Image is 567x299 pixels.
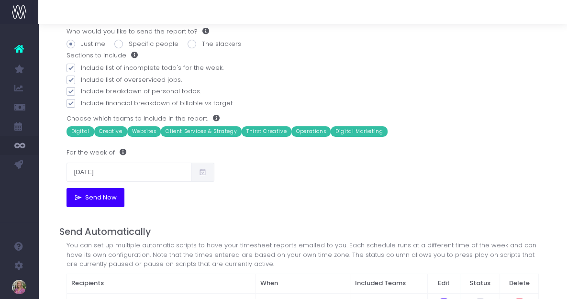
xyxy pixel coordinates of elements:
th: When [256,274,350,293]
h4: Send Automatically [59,226,546,237]
label: Sections to include [67,51,138,60]
span: Creative [94,126,127,137]
label: For the week of [67,143,126,162]
span: Operations [291,126,331,137]
span: Client Services & Strategy [161,126,242,137]
label: Include list of incomplete todo's for the week. [67,63,539,73]
th: Status [460,274,500,293]
label: Who would you like to send the report to? [67,27,209,36]
input: Select date [67,163,191,182]
label: Include breakdown of personal todos. [67,87,539,96]
span: Digital Marketing [331,126,388,137]
img: images/default_profile_image.png [12,280,26,294]
label: Include financial breakdown of billable vs target. [67,99,539,108]
span: Thirst Creative [242,126,291,137]
label: Include list of overserviced jobs. [67,75,539,85]
th: Included Teams [350,274,427,293]
span: Websites [127,126,161,137]
th: Edit [427,274,460,293]
div: You can set up multiple automatic scripts to have your timesheet reports emailed to you. Each sch... [67,241,539,269]
span: Send Now [82,194,117,201]
span: Digital [67,126,94,137]
button: Send Now [67,188,124,207]
th: Delete [500,274,539,293]
label: Choose which teams to include in the report. [67,114,220,123]
label: Specific people [114,39,178,49]
label: Just me [67,39,105,49]
label: The slackers [188,39,241,49]
th: Recipients [67,274,256,293]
